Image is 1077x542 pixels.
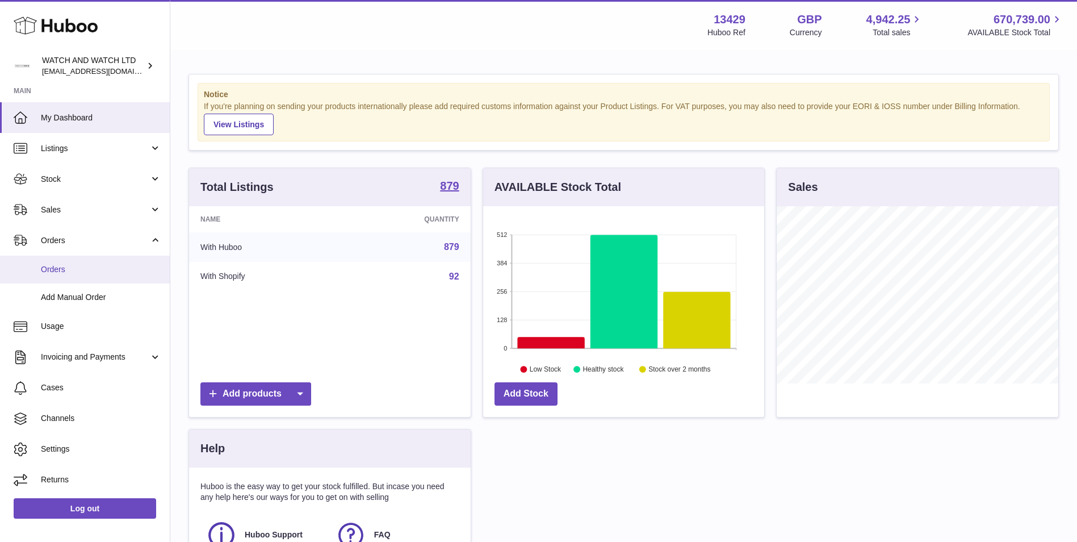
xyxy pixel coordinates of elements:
[648,365,710,373] text: Stock over 2 months
[200,382,311,406] a: Add products
[495,382,558,406] a: Add Stock
[41,112,161,123] span: My Dashboard
[14,498,156,519] a: Log out
[41,474,161,485] span: Returns
[14,57,31,74] img: internalAdmin-13429@internal.huboo.com
[204,101,1044,135] div: If you're planning on sending your products internationally please add required customs informati...
[41,205,149,215] span: Sales
[790,27,822,38] div: Currency
[41,235,149,246] span: Orders
[497,288,507,295] text: 256
[200,481,459,503] p: Huboo is the easy way to get your stock fulfilled. But incase you need any help here's our ways f...
[440,180,459,194] a: 879
[449,272,459,281] a: 92
[42,55,144,77] div: WATCH AND WATCH LTD
[788,180,818,195] h3: Sales
[41,174,149,185] span: Stock
[444,242,459,252] a: 879
[374,530,391,540] span: FAQ
[41,292,161,303] span: Add Manual Order
[41,143,149,154] span: Listings
[497,231,507,238] text: 512
[873,27,923,38] span: Total sales
[41,264,161,275] span: Orders
[204,114,274,135] a: View Listings
[41,321,161,332] span: Usage
[41,413,161,424] span: Channels
[797,12,822,27] strong: GBP
[866,12,911,27] span: 4,942.25
[994,12,1050,27] span: 670,739.00
[42,66,167,76] span: [EMAIL_ADDRESS][DOMAIN_NAME]
[200,180,274,195] h3: Total Listings
[967,12,1063,38] a: 670,739.00 AVAILABLE Stock Total
[204,89,1044,100] strong: Notice
[497,260,507,266] text: 384
[714,12,745,27] strong: 13429
[245,530,303,540] span: Huboo Support
[200,441,225,456] h3: Help
[41,444,161,455] span: Settings
[504,345,507,352] text: 0
[440,180,459,191] strong: 879
[341,206,470,232] th: Quantity
[41,352,149,362] span: Invoicing and Payments
[530,365,561,373] text: Low Stock
[582,365,624,373] text: Healthy stock
[41,382,161,393] span: Cases
[866,12,924,38] a: 4,942.25 Total sales
[495,180,621,195] h3: AVAILABLE Stock Total
[189,206,341,232] th: Name
[497,316,507,323] text: 128
[707,27,745,38] div: Huboo Ref
[189,232,341,262] td: With Huboo
[189,262,341,291] td: With Shopify
[967,27,1063,38] span: AVAILABLE Stock Total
